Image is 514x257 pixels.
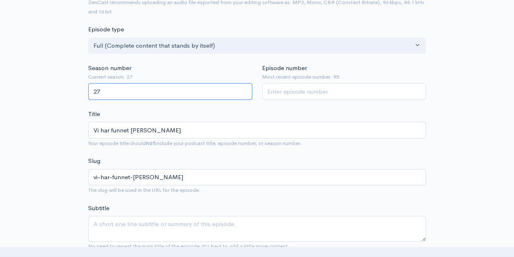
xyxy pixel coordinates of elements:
button: Full (Complete content that stands by itself) [88,37,426,54]
input: Enter episode number [262,83,426,100]
small: Your episode title should include your podcast title, episode number, or season number. [88,140,302,147]
label: Episode type [88,25,124,34]
small: The slug will be used in the URL for the episode. [88,187,200,193]
label: Episode number [262,64,307,73]
label: Season number [88,64,131,73]
label: Slug [88,156,100,166]
input: What is the episode's title? [88,122,426,138]
input: Enter season number for this episode [88,83,252,100]
strong: not [146,140,155,147]
small: Current season: 27 [88,73,252,81]
label: Subtitle [88,204,109,213]
small: Most recent episode number: 95 [262,73,426,81]
div: Full (Complete content that stands by itself) [93,41,413,51]
label: Title [88,110,100,119]
input: title-of-episode [88,169,426,186]
small: No need to repeat the main title of the episode, it's best to add a little more context. [88,243,289,250]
